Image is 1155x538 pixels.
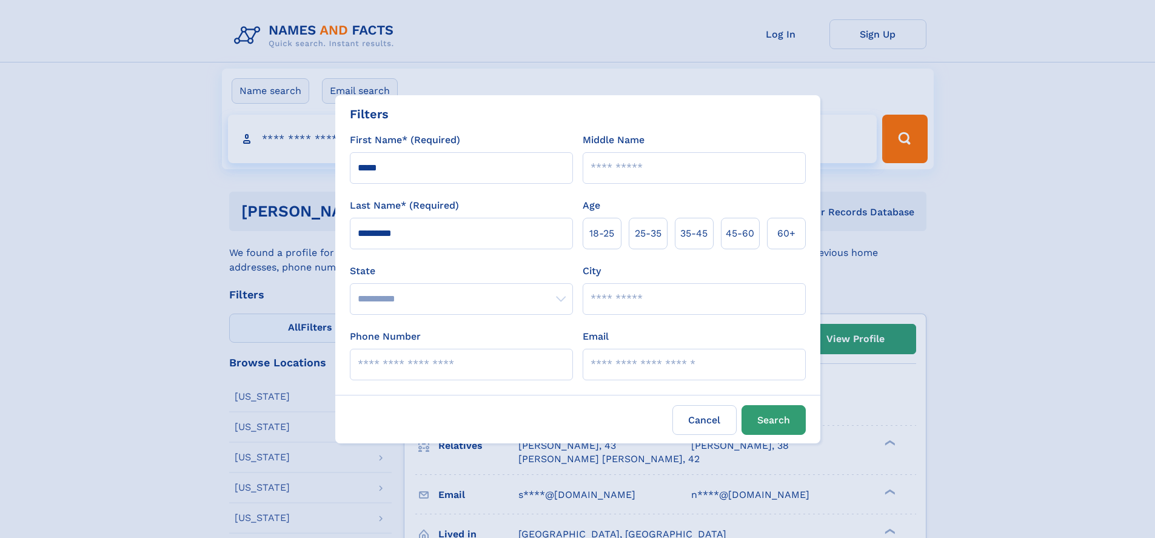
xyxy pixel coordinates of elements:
[350,133,460,147] label: First Name* (Required)
[672,405,737,435] label: Cancel
[680,226,708,241] span: 35‑45
[777,226,795,241] span: 60+
[583,133,644,147] label: Middle Name
[726,226,754,241] span: 45‑60
[583,198,600,213] label: Age
[583,264,601,278] label: City
[350,329,421,344] label: Phone Number
[583,329,609,344] label: Email
[350,105,389,123] div: Filters
[350,198,459,213] label: Last Name* (Required)
[350,264,573,278] label: State
[589,226,614,241] span: 18‑25
[742,405,806,435] button: Search
[635,226,661,241] span: 25‑35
